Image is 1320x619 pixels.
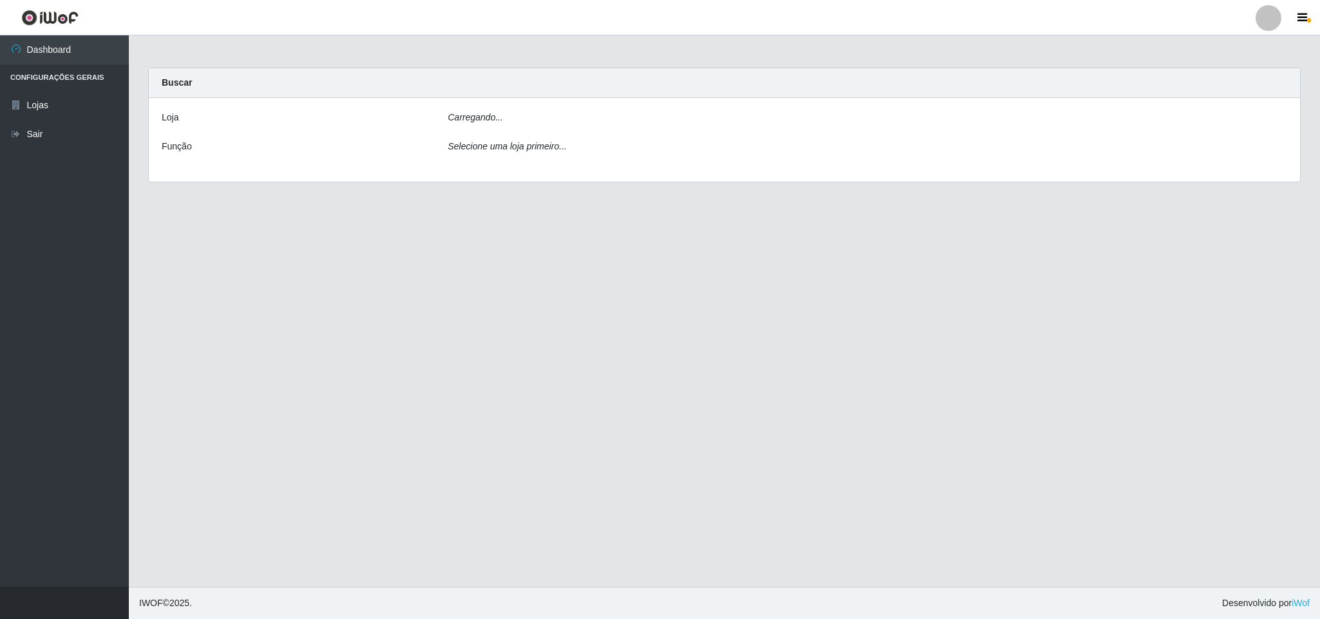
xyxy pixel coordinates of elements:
label: Loja [162,111,178,124]
img: CoreUI Logo [21,10,79,26]
i: Carregando... [448,112,503,122]
label: Função [162,140,192,153]
span: IWOF [139,598,163,608]
a: iWof [1292,598,1310,608]
span: © 2025 . [139,596,192,610]
i: Selecione uma loja primeiro... [448,141,566,151]
span: Desenvolvido por [1222,596,1310,610]
strong: Buscar [162,77,192,88]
